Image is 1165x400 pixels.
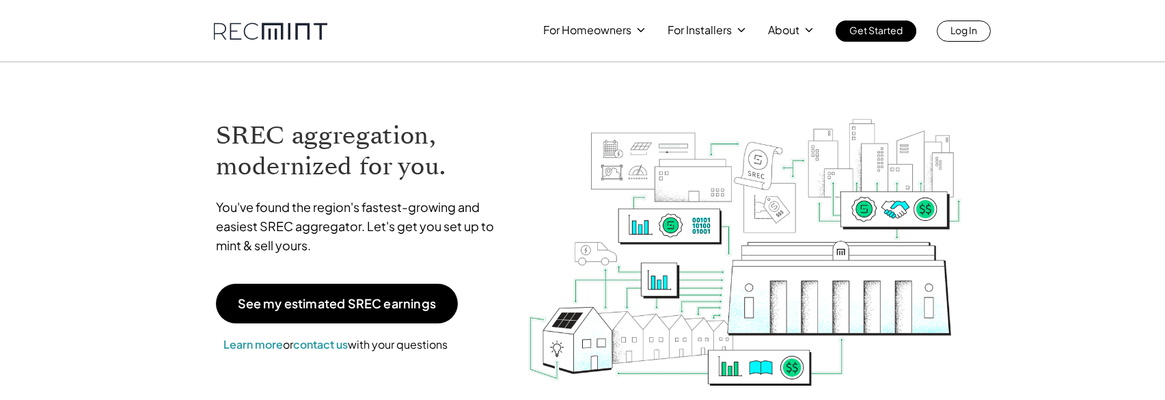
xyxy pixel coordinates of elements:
p: Log In [950,21,977,40]
a: See my estimated SREC earnings [216,284,458,323]
h1: SREC aggregation, modernized for you. [216,120,507,182]
p: For Installers [668,21,732,40]
p: or with your questions [216,336,455,354]
p: See my estimated SREC earnings [238,297,436,310]
a: contact us [293,337,348,351]
a: Log In [937,21,991,42]
img: RECmint value cycle [527,83,963,390]
p: About [768,21,799,40]
p: Get Started [849,21,903,40]
p: For Homeowners [543,21,631,40]
p: You've found the region's fastest-growing and easiest SREC aggregator. Let's get you set up to mi... [216,198,507,255]
a: Get Started [836,21,916,42]
a: Learn more [223,337,283,351]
